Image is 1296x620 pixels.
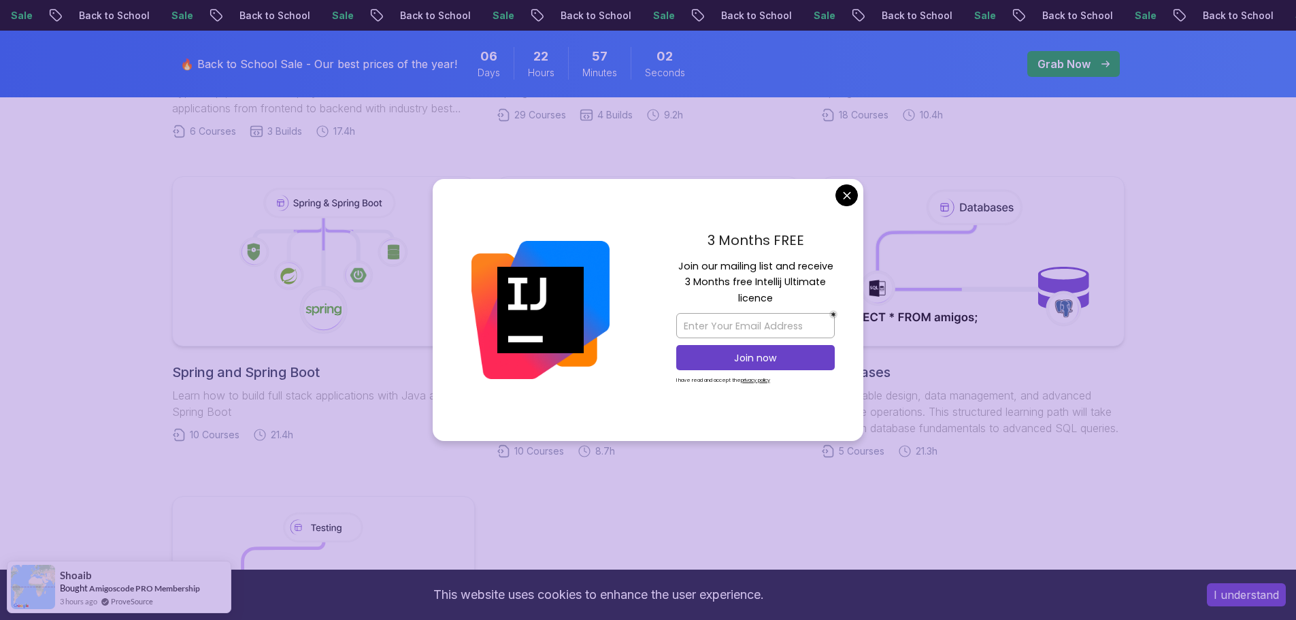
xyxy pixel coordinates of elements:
[190,125,236,138] span: 6 Courses
[709,9,801,22] p: Back to School
[1030,9,1123,22] p: Back to School
[11,565,55,609] img: provesource social proof notification image
[60,595,97,607] span: 3 hours ago
[664,108,683,122] span: 9.2h
[821,176,1124,458] a: DatabasesMaster table design, data management, and advanced database operations. This structured ...
[111,595,153,607] a: ProveSource
[548,9,641,22] p: Back to School
[497,176,799,458] a: Frontend DeveloperMaster modern frontend development from basics to advanced React applications. ...
[592,47,608,66] span: 57 Minutes
[271,428,293,442] span: 21.4h
[172,363,475,382] h2: Spring and Spring Boot
[60,570,92,581] span: Shoaib
[597,108,633,122] span: 4 Builds
[962,9,1006,22] p: Sale
[641,9,684,22] p: Sale
[67,9,159,22] p: Back to School
[528,66,554,80] span: Hours
[180,56,457,72] p: 🔥 Back to School Sale - Our best prices of the year!
[478,66,500,80] span: Days
[227,9,320,22] p: Back to School
[916,444,937,458] span: 21.3h
[839,444,884,458] span: 5 Courses
[920,108,943,122] span: 10.4h
[821,363,1124,382] h2: Databases
[1191,9,1283,22] p: Back to School
[869,9,962,22] p: Back to School
[514,444,564,458] span: 10 Courses
[645,66,685,80] span: Seconds
[388,9,480,22] p: Back to School
[320,9,363,22] p: Sale
[190,428,239,442] span: 10 Courses
[480,47,497,66] span: 6 Days
[172,387,475,420] p: Learn how to build full stack applications with Java and Spring Boot
[582,66,617,80] span: Minutes
[1037,56,1091,72] p: Grab Now
[1123,9,1166,22] p: Sale
[1207,583,1286,606] button: Accept cookies
[839,108,888,122] span: 18 Courses
[10,580,1186,610] div: This website uses cookies to enhance the user experience.
[60,583,88,593] span: Bought
[821,387,1124,436] p: Master table design, data management, and advanced database operations. This structured learning ...
[159,9,203,22] p: Sale
[533,47,548,66] span: 22 Hours
[480,9,524,22] p: Sale
[657,47,673,66] span: 2 Seconds
[801,9,845,22] p: Sale
[595,444,615,458] span: 8.7h
[89,583,200,593] a: Amigoscode PRO Membership
[333,125,355,138] span: 17.4h
[514,108,566,122] span: 29 Courses
[267,125,302,138] span: 3 Builds
[172,176,475,442] a: Spring and Spring BootLearn how to build full stack applications with Java and Spring Boot10 Cour...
